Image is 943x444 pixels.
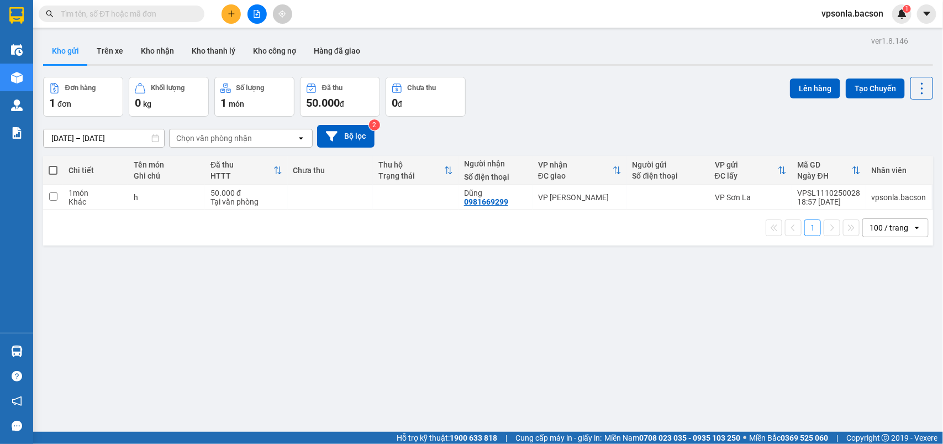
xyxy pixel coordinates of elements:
span: | [505,432,507,444]
div: VPSL1110250028 [798,189,861,197]
sup: 2 [369,119,380,130]
div: Tại văn phòng [210,197,282,206]
div: Khác [69,197,123,206]
th: Toggle SortBy [205,156,287,185]
span: đ [340,100,344,108]
div: Số điện thoại [464,173,527,181]
div: h [134,193,199,202]
div: ĐC giao [538,171,612,180]
span: kg [143,100,151,108]
th: Toggle SortBy [709,156,792,185]
sup: 1 [903,5,911,13]
th: Toggle SortBy [792,156,866,185]
svg: open [297,134,305,143]
span: question-circle [12,371,22,382]
div: Khối lượng [151,84,185,92]
div: Chọn văn phòng nhận [176,133,252,144]
svg: open [913,223,921,232]
span: | [836,432,838,444]
span: ⚪️ [743,436,746,440]
img: warehouse-icon [11,346,23,357]
span: copyright [882,434,889,442]
img: warehouse-icon [11,44,23,56]
th: Toggle SortBy [533,156,626,185]
span: 1 [905,5,909,13]
span: 0 [392,96,398,109]
img: warehouse-icon [11,72,23,83]
div: 1 món [69,189,123,197]
span: đ [398,100,402,108]
div: HTTT [210,171,273,180]
div: 50.000 đ [210,189,282,197]
button: Bộ lọc [317,125,375,148]
img: icon-new-feature [897,9,907,19]
div: Đã thu [322,84,343,92]
span: 1 [49,96,55,109]
div: Người gửi [633,160,704,169]
div: Chưa thu [408,84,436,92]
span: notification [12,396,22,406]
strong: 0708 023 035 - 0935 103 250 [639,433,740,442]
button: Kho nhận [132,38,183,64]
span: plus [228,10,235,18]
div: Số điện thoại [633,171,704,180]
span: đơn [57,100,71,108]
button: Trên xe [88,38,132,64]
img: warehouse-icon [11,100,23,111]
div: VP [PERSON_NAME] [538,193,621,202]
div: Trạng thái [378,171,444,180]
span: caret-down [922,9,932,19]
button: 1 [804,220,821,236]
div: Đơn hàng [65,84,96,92]
strong: 1900 633 818 [450,433,497,442]
div: Chi tiết [69,166,123,175]
span: search [46,10,54,18]
span: aim [278,10,286,18]
div: Mã GD [798,160,852,169]
span: file-add [253,10,261,18]
div: 18:57 [DATE] [798,197,861,206]
button: Kho gửi [43,38,88,64]
span: món [229,100,244,108]
button: Kho thanh lý [183,38,244,64]
strong: 0369 525 060 [781,433,828,442]
div: Dũng [464,189,527,197]
div: 0981669299 [464,197,508,206]
div: VP gửi [715,160,778,169]
button: Chưa thu0đ [386,77,466,117]
span: Miền Nam [604,432,740,444]
span: Cung cấp máy in - giấy in: [515,432,602,444]
span: Hỗ trợ kỹ thuật: [397,432,497,444]
span: vpsonla.bacson [813,7,892,20]
input: Select a date range. [44,129,164,147]
button: Hàng đã giao [305,38,369,64]
div: VP nhận [538,160,612,169]
div: VP Sơn La [715,193,787,202]
div: Người nhận [464,159,527,168]
img: logo-vxr [9,7,24,24]
button: Đã thu50.000đ [300,77,380,117]
button: Kho công nợ [244,38,305,64]
button: plus [222,4,241,24]
span: 1 [220,96,226,109]
div: Thu hộ [378,160,444,169]
div: ver 1.8.146 [871,35,908,47]
button: Tạo Chuyến [846,79,905,98]
button: Lên hàng [790,79,840,98]
div: Ghi chú [134,171,199,180]
input: Tìm tên, số ĐT hoặc mã đơn [61,8,191,20]
div: Nhân viên [872,166,926,175]
button: caret-down [917,4,936,24]
div: Chưa thu [293,166,368,175]
span: 50.000 [306,96,340,109]
div: Số lượng [236,84,265,92]
span: 0 [135,96,141,109]
button: Đơn hàng1đơn [43,77,123,117]
div: 100 / trang [870,222,908,233]
button: Số lượng1món [214,77,294,117]
div: Ngày ĐH [798,171,852,180]
button: aim [273,4,292,24]
div: Tên món [134,160,199,169]
span: Miền Bắc [749,432,828,444]
img: solution-icon [11,127,23,139]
